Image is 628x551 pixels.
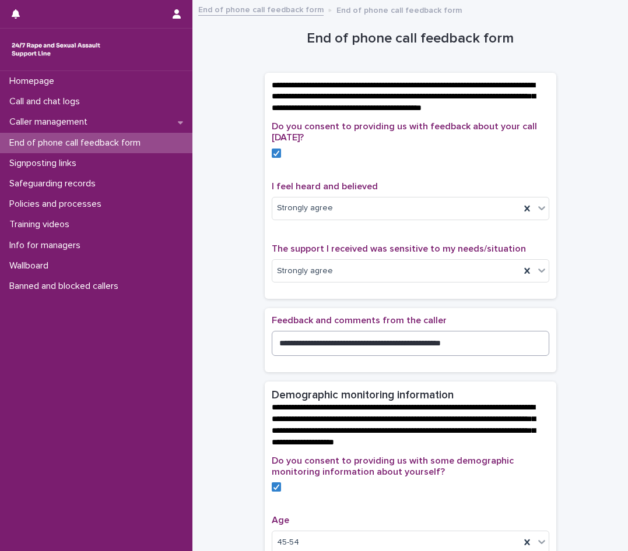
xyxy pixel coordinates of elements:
span: I feel heard and believed [272,182,378,191]
h2: Demographic monitoring information [272,388,454,402]
span: 45-54 [277,536,299,549]
p: Call and chat logs [5,96,89,107]
span: Do you consent to providing us with feedback about your call [DATE]? [272,122,537,142]
p: Training videos [5,219,79,230]
img: rhQMoQhaT3yELyF149Cw [9,38,103,61]
p: Signposting links [5,158,86,169]
p: Caller management [5,116,97,128]
span: Age [272,515,289,525]
a: End of phone call feedback form [198,2,324,16]
span: Strongly agree [277,202,333,214]
span: Strongly agree [277,265,333,277]
p: Policies and processes [5,199,111,210]
h1: End of phone call feedback form [265,30,556,47]
p: End of phone call feedback form [336,3,462,16]
p: Safeguarding records [5,178,105,189]
span: Do you consent to providing us with some demographic monitoring information about yourself? [272,456,514,476]
p: End of phone call feedback form [5,137,150,149]
p: Info for managers [5,240,90,251]
p: Homepage [5,76,64,87]
span: Feedback and comments from the caller [272,316,447,325]
span: The support I received was sensitive to my needs/situation [272,244,526,253]
p: Wallboard [5,260,58,271]
p: Banned and blocked callers [5,281,128,292]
